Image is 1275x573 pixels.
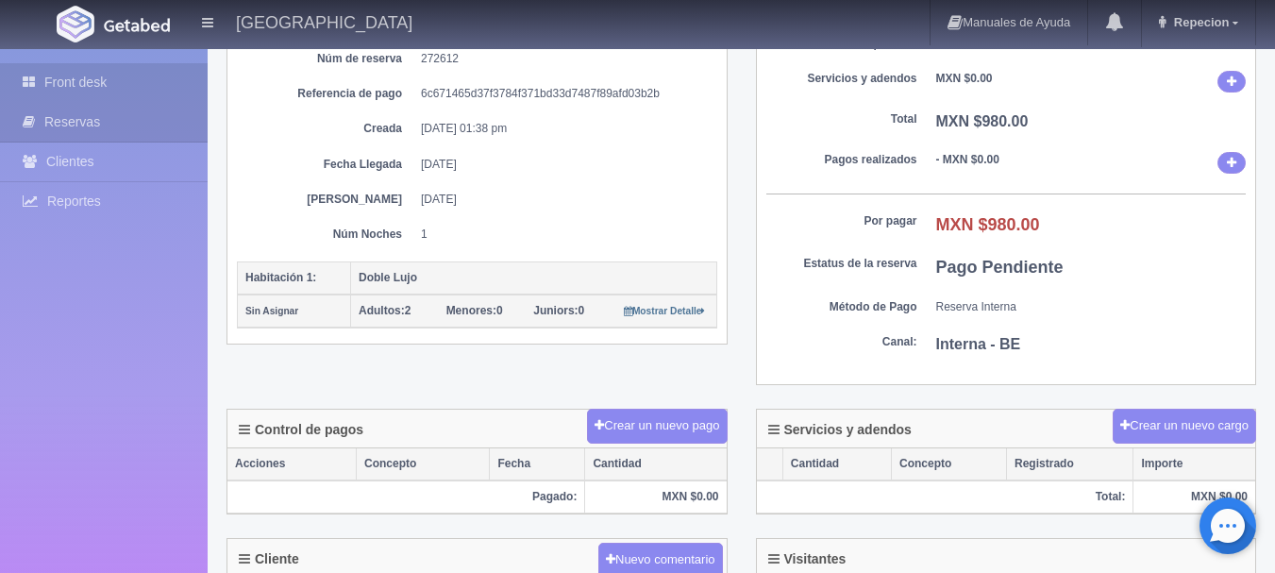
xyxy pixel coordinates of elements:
dt: Método de Pago [766,299,917,315]
small: Sin Asignar [245,306,298,316]
dt: Servicios y adendos [766,71,917,87]
span: 0 [533,304,584,317]
th: Acciones [227,448,357,480]
button: Crear un nuevo pago [587,409,727,444]
dd: [DATE] 01:38 pm [421,121,703,137]
strong: Juniors: [533,304,578,317]
img: Getabed [104,18,170,32]
th: Cantidad [585,448,727,480]
dt: Referencia de pago [251,86,402,102]
h4: Control de pagos [239,423,363,437]
th: Concepto [357,448,490,480]
h4: Cliente [239,552,299,566]
dt: Por pagar [766,213,917,229]
th: Concepto [892,448,1007,480]
span: 0 [446,304,503,317]
dt: Núm Noches [251,227,402,243]
dt: Creada [251,121,402,137]
h4: [GEOGRAPHIC_DATA] [236,9,412,33]
th: Doble Lujo [351,261,717,295]
th: Total: [757,480,1133,514]
dt: Núm de reserva [251,51,402,67]
th: MXN $0.00 [1133,480,1255,514]
strong: Menores: [446,304,496,317]
h4: Visitantes [768,552,847,566]
dd: Reserva Interna [936,299,1247,315]
b: MXN $0.00 [936,72,993,85]
th: Fecha [490,448,585,480]
button: Crear un nuevo cargo [1113,409,1256,444]
dt: [PERSON_NAME] [251,192,402,208]
th: Pagado: [227,480,585,514]
img: Getabed [57,6,94,42]
dd: 6c671465d37f3784f371bd33d7487f89afd03b2b [421,86,703,102]
dd: 1 [421,227,703,243]
h4: Servicios y adendos [768,423,912,437]
b: - MXN $0.00 [936,153,999,166]
dt: Estatus de la reserva [766,256,917,272]
dt: Pagos realizados [766,152,917,168]
b: Interna - BE [936,336,1021,352]
dt: Total [766,111,917,127]
small: Mostrar Detalle [624,306,706,316]
dd: [DATE] [421,192,703,208]
th: Registrado [1007,448,1133,480]
th: Importe [1133,448,1255,480]
strong: Adultos: [359,304,405,317]
th: Cantidad [782,448,891,480]
dd: 272612 [421,51,703,67]
th: MXN $0.00 [585,480,727,514]
b: MXN $980.00 [936,215,1040,234]
a: Mostrar Detalle [624,304,706,317]
dt: Fecha Llegada [251,157,402,173]
dd: [DATE] [421,157,703,173]
span: Repecion [1169,15,1230,29]
b: Pago Pendiente [936,258,1064,277]
b: Habitación 1: [245,271,316,284]
b: MXN $980.00 [936,113,1029,129]
span: 2 [359,304,411,317]
dt: Canal: [766,334,917,350]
